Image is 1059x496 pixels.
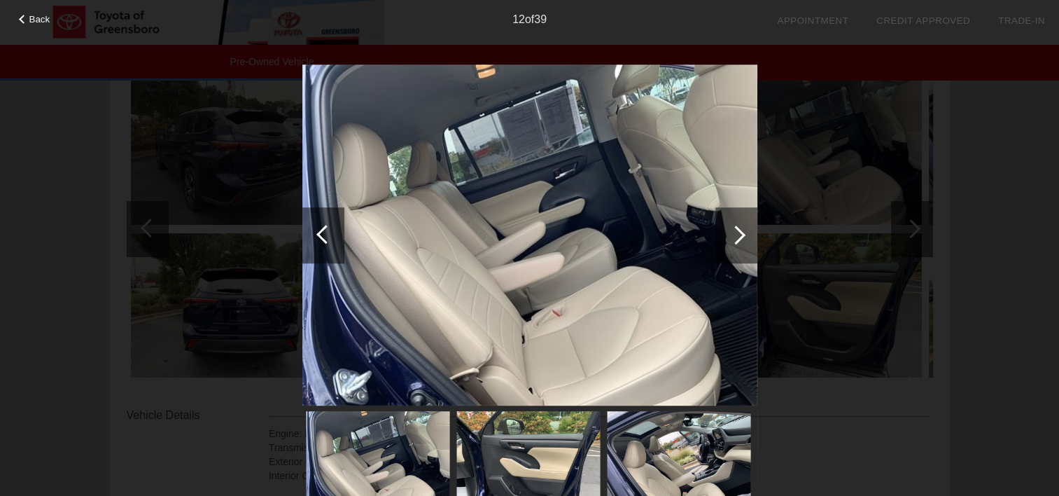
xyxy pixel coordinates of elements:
span: 39 [534,13,547,25]
span: Back [29,14,50,25]
a: Appointment [777,15,848,26]
img: 0faf4e331f05ee41125013e01ddd4356x.jpg [302,64,757,406]
a: Credit Approved [876,15,970,26]
span: 12 [512,13,525,25]
a: Trade-In [998,15,1045,26]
